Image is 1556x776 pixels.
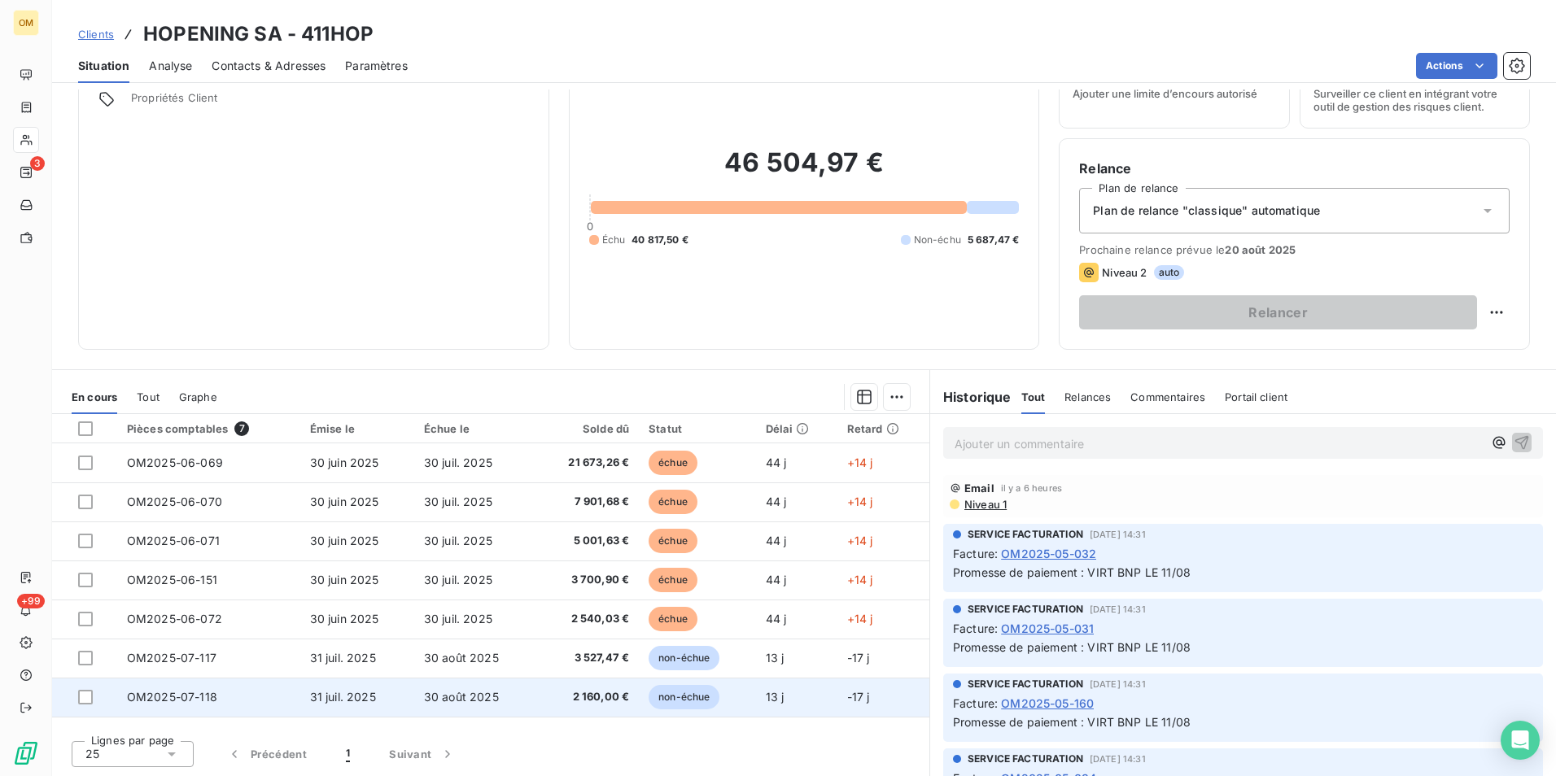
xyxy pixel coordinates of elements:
span: 1 [346,746,350,762]
span: 13 j [766,690,785,704]
span: OM2025-05-031 [1001,620,1094,637]
span: 21 673,26 € [545,455,629,471]
span: +14 j [847,534,873,547]
button: 1 [326,737,369,771]
span: échue [649,490,697,514]
span: 7 [234,421,249,436]
span: Promesse de paiement : VIRT BNP LE 11/08 [953,565,1191,579]
span: 30 juil. 2025 [424,534,492,547]
span: +14 j [847,495,873,508]
span: OM2025-05-160 [1001,695,1094,712]
span: échue [649,568,697,592]
span: +14 j [847,612,873,626]
span: échue [649,529,697,553]
span: 30 juin 2025 [310,456,379,469]
span: [DATE] 14:31 [1090,530,1146,539]
span: Commentaires [1130,390,1205,403]
span: +99 [17,594,45,608]
span: Clients [78,28,114,41]
span: Niveau 1 [963,498,1007,511]
span: +14 j [847,456,873,469]
span: 30 juin 2025 [310,495,379,508]
span: OM2025-06-151 [127,573,217,586]
span: 5 687,47 € [968,233,1020,247]
span: Email [964,482,994,495]
span: OM2025-06-071 [127,534,220,547]
span: En cours [72,390,117,403]
span: Relances [1064,390,1111,403]
span: Tout [137,390,160,403]
span: 40 817,50 € [632,233,688,247]
span: 30 août 2025 [424,690,499,704]
span: Situation [78,58,129,74]
span: 44 j [766,456,787,469]
span: OM2025-07-118 [127,690,217,704]
span: [DATE] 14:31 [1090,754,1146,764]
span: 44 j [766,612,787,626]
div: Échue le [424,422,526,435]
span: Prochaine relance prévue le [1079,243,1510,256]
h6: Relance [1079,159,1510,178]
span: 30 juil. 2025 [424,612,492,626]
span: Ajouter une limite d’encours autorisé [1073,87,1257,100]
span: Plan de relance "classique" automatique [1093,203,1320,219]
img: Logo LeanPay [13,740,39,766]
span: 3 700,90 € [545,572,629,588]
span: SERVICE FACTURATION [968,752,1083,766]
span: Facture : [953,545,998,562]
span: Analyse [149,58,192,74]
span: Échu [602,233,626,247]
span: SERVICE FACTURATION [968,677,1083,691]
span: échue [649,607,697,631]
span: Contacts & Adresses [212,58,326,74]
div: Délai [766,422,828,435]
span: Facture : [953,620,998,637]
div: OM [13,10,39,36]
span: 31 juil. 2025 [310,651,376,665]
span: -17 j [847,690,870,704]
div: Open Intercom Messenger [1501,721,1540,760]
a: Clients [78,26,114,42]
button: Précédent [207,737,326,771]
span: 31 juil. 2025 [310,690,376,704]
span: 0 [587,220,593,233]
span: [DATE] 14:31 [1090,604,1146,614]
span: [DATE] 14:31 [1090,679,1146,689]
span: SERVICE FACTURATION [968,602,1083,617]
span: Non-échu [914,233,961,247]
div: Statut [649,422,745,435]
span: 20 août 2025 [1225,243,1296,256]
span: 30 juil. 2025 [424,456,492,469]
button: Actions [1416,53,1497,79]
span: Promesse de paiement : VIRT BNP LE 11/08 [953,640,1191,654]
span: Surveiller ce client en intégrant votre outil de gestion des risques client. [1313,87,1516,113]
h6: Historique [930,387,1012,407]
span: il y a 6 heures [1001,483,1062,493]
span: non-échue [649,646,719,670]
span: 25 [85,746,99,762]
span: Facture : [953,695,998,712]
span: OM2025-05-032 [1001,545,1096,562]
button: Suivant [369,737,475,771]
span: OM2025-06-070 [127,495,222,508]
span: Portail client [1225,390,1287,403]
span: 3 527,47 € [545,650,629,666]
span: 2 160,00 € [545,689,629,705]
span: Paramètres [345,58,408,74]
h3: HOPENING SA - 411HOP [143,20,374,49]
span: SERVICE FACTURATION [968,527,1083,542]
div: Pièces comptables [127,421,291,436]
div: Émise le [310,422,404,435]
span: OM2025-06-069 [127,456,223,469]
span: 44 j [766,495,787,508]
span: 44 j [766,573,787,586]
span: 30 juin 2025 [310,534,379,547]
span: 13 j [766,651,785,665]
span: non-échue [649,685,719,709]
span: 30 août 2025 [424,651,499,665]
span: 30 juil. 2025 [424,573,492,586]
span: OM2025-07-117 [127,651,216,665]
button: Relancer [1079,295,1477,329]
span: +14 j [847,573,873,586]
div: Retard [847,422,920,435]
